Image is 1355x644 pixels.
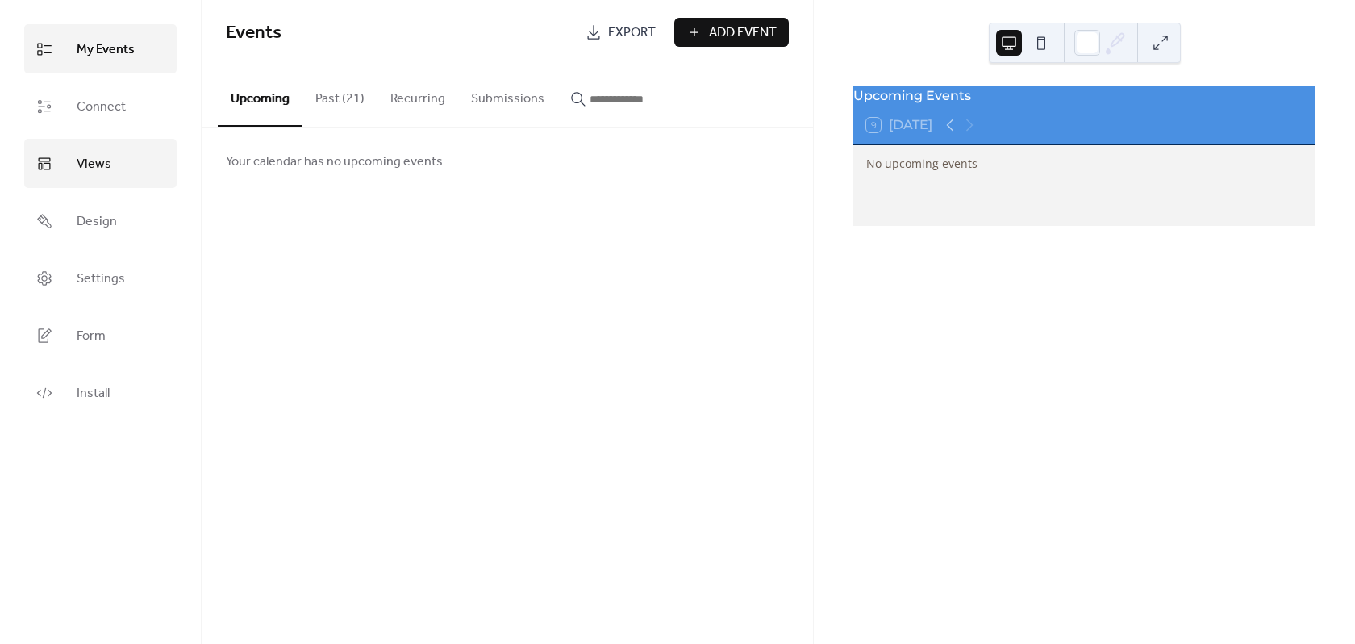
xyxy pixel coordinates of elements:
button: Add Event [674,18,789,47]
button: Submissions [458,65,557,125]
span: Add Event [709,23,777,43]
span: Events [226,15,281,51]
a: Export [573,18,668,47]
span: Design [77,209,117,234]
a: Install [24,368,177,417]
a: Views [24,139,177,188]
span: Your calendar has no upcoming events [226,153,443,172]
a: Settings [24,253,177,303]
span: Views [77,152,111,177]
span: Connect [77,94,126,119]
button: Past (21) [302,65,377,125]
a: My Events [24,24,177,73]
a: Design [24,196,177,245]
span: Form [77,324,106,349]
span: Install [77,381,110,406]
span: My Events [77,37,135,62]
button: Upcoming [218,65,302,127]
a: Form [24,311,177,360]
div: No upcoming events [866,155,1303,172]
span: Export [608,23,656,43]
div: Upcoming Events [853,86,1315,106]
button: Recurring [377,65,458,125]
span: Settings [77,266,125,291]
a: Connect [24,82,177,131]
